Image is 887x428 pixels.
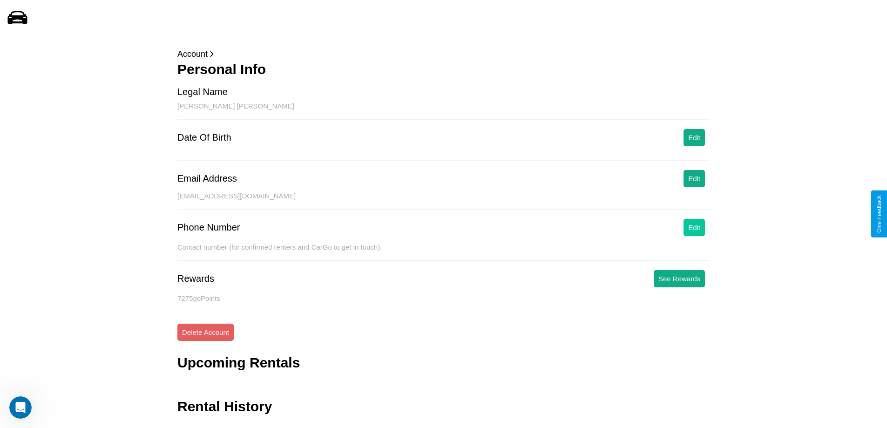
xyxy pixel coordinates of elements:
h3: Rental History [177,399,272,414]
div: Email Address [177,173,237,184]
iframe: Intercom live chat [9,396,32,419]
p: Account [177,47,710,61]
button: Edit [684,219,705,236]
h3: Personal Info [177,61,710,77]
h3: Upcoming Rentals [177,355,300,371]
button: Edit [684,170,705,187]
div: Give Feedback [876,195,882,233]
div: [PERSON_NAME] [PERSON_NAME] [177,102,710,120]
div: Legal Name [177,87,228,97]
button: Delete Account [177,324,234,341]
div: [EMAIL_ADDRESS][DOMAIN_NAME] [177,192,710,210]
div: Date Of Birth [177,132,231,143]
div: Contact number (for confirmed renters and CarGo to get in touch). [177,243,710,261]
p: 7275 goPoints [177,292,710,305]
div: Phone Number [177,222,240,233]
div: Rewards [177,273,214,284]
button: Edit [684,129,705,146]
button: See Rewards [654,270,705,287]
